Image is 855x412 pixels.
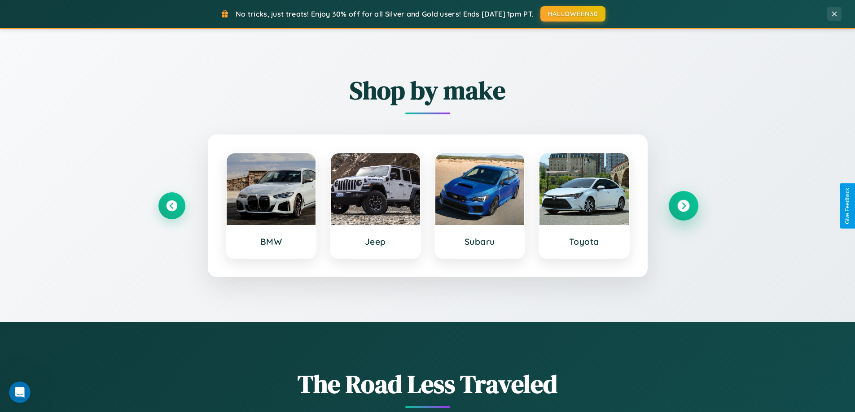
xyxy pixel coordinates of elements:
div: Give Feedback [844,188,851,224]
iframe: Intercom live chat [9,382,31,403]
button: HALLOWEEN30 [540,6,605,22]
h3: Toyota [548,236,620,247]
h3: BMW [236,236,307,247]
h2: Shop by make [158,73,697,108]
h1: The Road Less Traveled [158,367,697,401]
h3: Subaru [444,236,516,247]
h3: Jeep [340,236,411,247]
span: No tricks, just treats! Enjoy 30% off for all Silver and Gold users! Ends [DATE] 1pm PT. [236,9,534,18]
